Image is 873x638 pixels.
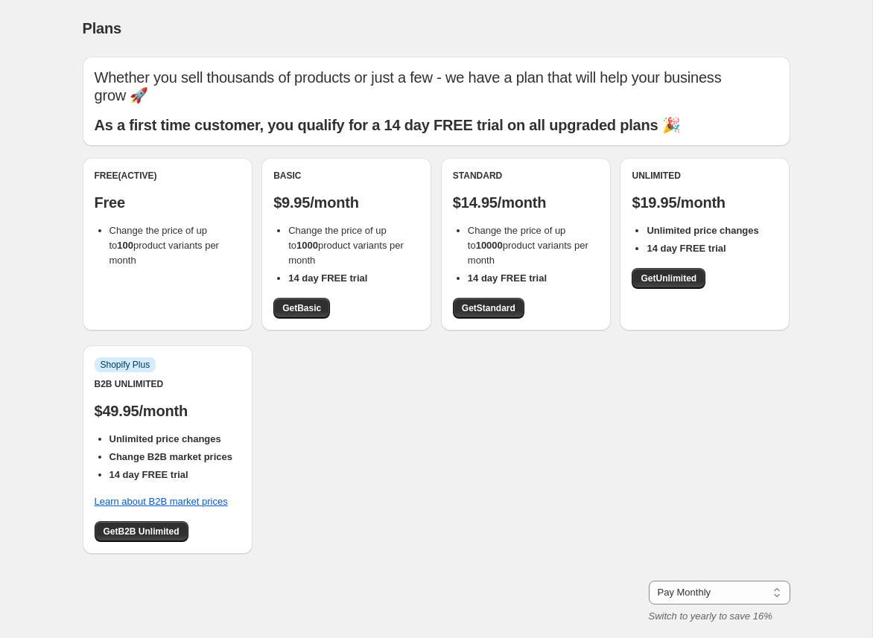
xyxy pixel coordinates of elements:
p: Free [95,194,241,211]
span: Get Basic [282,302,321,314]
div: Basic [273,170,419,182]
p: Whether you sell thousands of products or just a few - we have a plan that will help your busines... [95,68,778,104]
span: Get B2B Unlimited [104,526,180,537]
a: GetUnlimited [632,268,705,289]
span: Plans [83,20,121,36]
b: As a first time customer, you qualify for a 14 day FREE trial on all upgraded plans 🎉 [95,117,681,133]
span: Get Standard [462,302,515,314]
div: Unlimited [632,170,778,182]
span: Change the price of up to product variants per month [468,225,588,266]
b: 14 day FREE trial [647,243,726,254]
p: $49.95/month [95,402,241,420]
p: $9.95/month [273,194,419,211]
i: Switch to yearly to save 16% [649,610,772,622]
p: $14.95/month [453,194,599,211]
b: Change B2B market prices [109,451,232,462]
b: Unlimited price changes [109,433,221,444]
span: Shopify Plus [101,359,150,371]
div: Standard [453,170,599,182]
b: 14 day FREE trial [468,272,547,284]
a: GetBasic [273,298,330,319]
div: Free (Active) [95,170,241,182]
b: 10000 [476,240,503,251]
a: GetB2B Unlimited [95,521,188,542]
a: Learn about B2B market prices [95,496,228,507]
div: B2B Unlimited [95,378,241,390]
b: 14 day FREE trial [109,469,188,480]
span: Change the price of up to product variants per month [288,225,404,266]
b: 100 [117,240,133,251]
b: Unlimited price changes [647,225,758,236]
b: 14 day FREE trial [288,272,367,284]
b: 1000 [296,240,318,251]
a: GetStandard [453,298,524,319]
span: Get Unlimited [641,272,696,284]
p: $19.95/month [632,194,778,211]
span: Change the price of up to product variants per month [109,225,219,266]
